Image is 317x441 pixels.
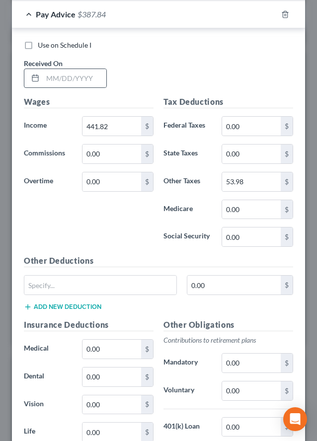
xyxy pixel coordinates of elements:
[43,69,106,88] input: MM/DD/YYYY
[141,117,153,136] div: $
[38,41,91,49] span: Use on Schedule I
[158,417,217,437] label: 401(k) Loan
[158,200,217,220] label: Medicare
[163,319,293,331] h5: Other Obligations
[82,145,141,163] input: 0.00
[24,303,101,311] button: Add new deduction
[158,116,217,136] label: Federal Taxes
[222,172,281,191] input: 0.00
[24,121,47,129] span: Income
[19,144,77,164] label: Commissions
[78,9,106,19] span: $387.84
[281,200,293,219] div: $
[222,418,281,437] input: 0.00
[36,9,76,19] span: Pay Advice
[281,117,293,136] div: $
[163,96,293,108] h5: Tax Deductions
[24,276,176,294] input: Specify...
[281,418,293,437] div: $
[82,367,141,386] input: 0.00
[222,145,281,163] input: 0.00
[82,340,141,359] input: 0.00
[19,395,77,415] label: Vision
[281,276,293,294] div: $
[24,59,63,68] span: Received On
[281,227,293,246] div: $
[158,172,217,192] label: Other Taxes
[141,145,153,163] div: $
[222,117,281,136] input: 0.00
[158,144,217,164] label: State Taxes
[82,395,141,414] input: 0.00
[163,335,293,345] p: Contributions to retirement plans
[19,172,77,192] label: Overtime
[82,172,141,191] input: 0.00
[24,96,154,108] h5: Wages
[141,340,153,359] div: $
[19,339,77,359] label: Medical
[222,227,281,246] input: 0.00
[82,117,141,136] input: 0.00
[141,172,153,191] div: $
[281,172,293,191] div: $
[158,227,217,247] label: Social Security
[281,381,293,400] div: $
[158,381,217,401] label: Voluntary
[187,276,281,294] input: 0.00
[141,395,153,414] div: $
[222,200,281,219] input: 0.00
[222,354,281,372] input: 0.00
[283,407,307,431] div: Open Intercom Messenger
[281,354,293,372] div: $
[24,319,154,331] h5: Insurance Deductions
[281,145,293,163] div: $
[19,367,77,387] label: Dental
[222,381,281,400] input: 0.00
[158,353,217,373] label: Mandatory
[141,367,153,386] div: $
[24,255,293,267] h5: Other Deductions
